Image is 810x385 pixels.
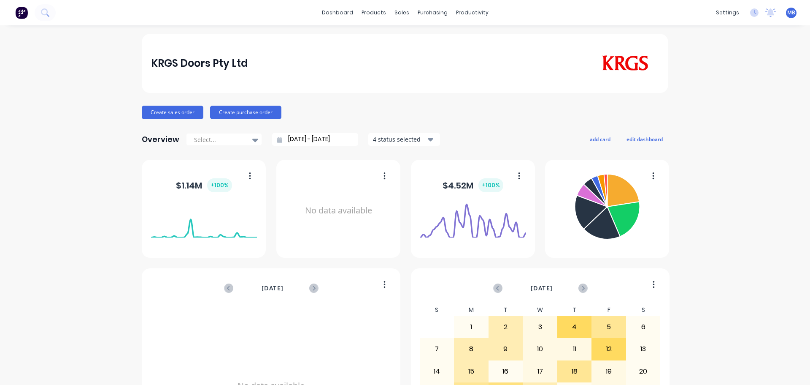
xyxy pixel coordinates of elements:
[591,304,626,316] div: F
[600,55,650,71] img: KRGS Doors Pty Ltd
[523,339,557,360] div: 10
[592,317,626,338] div: 5
[621,134,668,145] button: edit dashboard
[787,9,795,16] span: MB
[151,55,248,72] div: KRGS Doors Pty Ltd
[489,339,523,360] div: 9
[15,6,28,19] img: Factory
[207,178,232,192] div: + 100 %
[420,361,454,382] div: 14
[626,361,660,382] div: 20
[478,178,503,192] div: + 100 %
[489,304,523,316] div: T
[454,361,488,382] div: 15
[420,304,454,316] div: S
[454,304,489,316] div: M
[142,131,179,148] div: Overview
[286,171,391,251] div: No data available
[489,361,523,382] div: 16
[592,361,626,382] div: 19
[454,339,488,360] div: 8
[523,361,557,382] div: 17
[531,284,553,293] span: [DATE]
[443,178,503,192] div: $ 4.52M
[357,6,390,19] div: products
[523,317,557,338] div: 3
[452,6,493,19] div: productivity
[210,106,281,119] button: Create purchase order
[420,339,454,360] div: 7
[592,339,626,360] div: 12
[558,317,591,338] div: 4
[176,178,232,192] div: $ 1.14M
[142,106,203,119] button: Create sales order
[557,304,592,316] div: T
[368,133,440,146] button: 4 status selected
[413,6,452,19] div: purchasing
[489,317,523,338] div: 2
[558,339,591,360] div: 11
[626,339,660,360] div: 13
[373,135,426,144] div: 4 status selected
[318,6,357,19] a: dashboard
[390,6,413,19] div: sales
[626,304,661,316] div: S
[454,317,488,338] div: 1
[712,6,743,19] div: settings
[262,284,283,293] span: [DATE]
[523,304,557,316] div: W
[558,361,591,382] div: 18
[584,134,616,145] button: add card
[626,317,660,338] div: 6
